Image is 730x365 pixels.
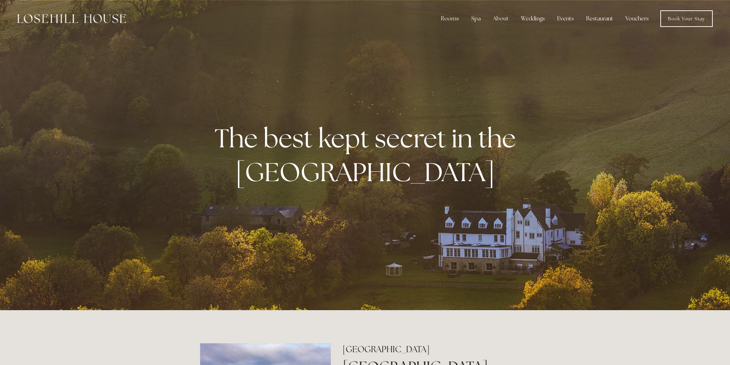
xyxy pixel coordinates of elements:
[435,12,464,26] div: Rooms
[215,121,521,189] strong: The best kept secret in the [GEOGRAPHIC_DATA]
[466,12,486,26] div: Spa
[487,12,514,26] div: About
[17,14,126,23] img: Losehill House
[343,343,530,355] h2: [GEOGRAPHIC_DATA]
[552,12,579,26] div: Events
[581,12,619,26] div: Restaurant
[515,12,550,26] div: Weddings
[660,10,713,27] a: Book Your Stay
[620,12,654,26] a: Vouchers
